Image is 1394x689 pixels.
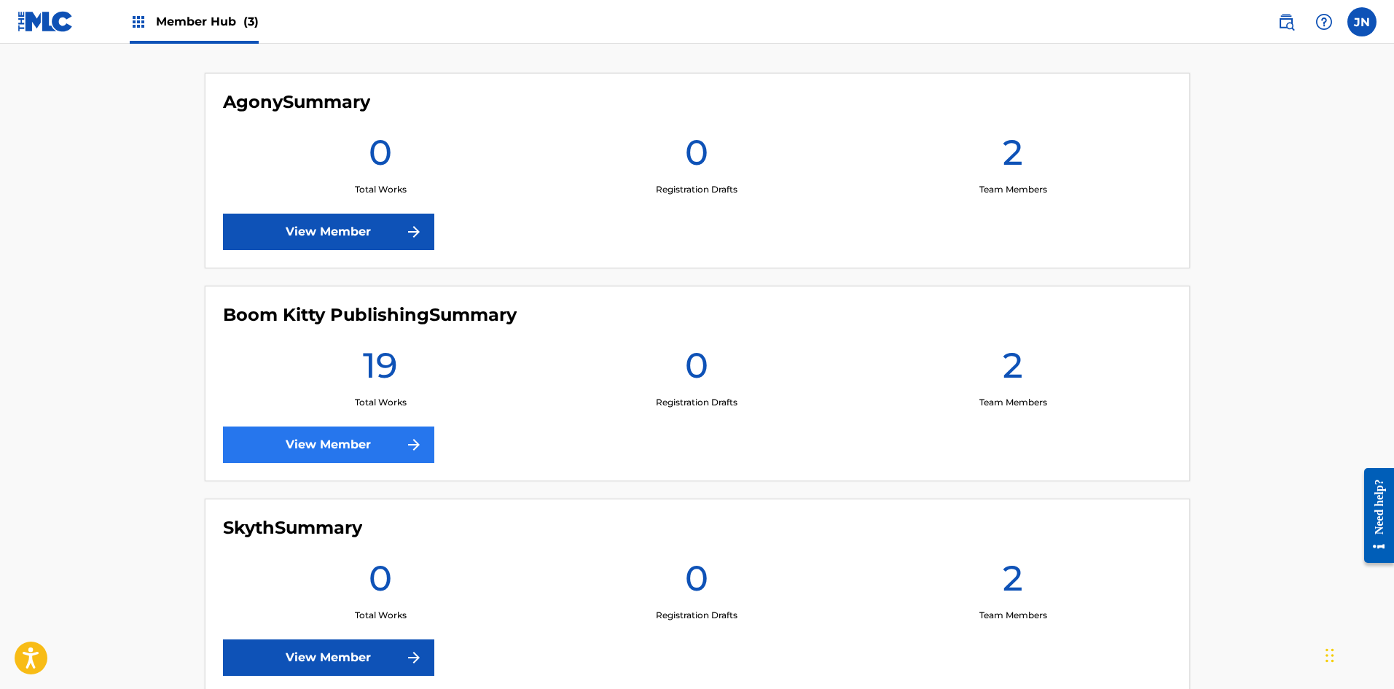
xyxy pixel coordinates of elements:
a: View Member [223,214,434,250]
iframe: Resource Center [1353,457,1394,575]
span: (3) [243,15,259,28]
p: Total Works [355,183,407,196]
h1: 0 [685,556,708,609]
img: f7272a7cc735f4ea7f67.svg [405,436,423,454]
span: Member Hub [156,13,259,30]
h1: 0 [369,556,392,609]
h1: 2 [1003,131,1023,183]
h1: 19 [363,343,398,396]
img: f7272a7cc735f4ea7f67.svg [405,223,423,241]
div: User Menu [1347,7,1377,36]
p: Team Members [979,396,1047,409]
img: Top Rightsholders [130,13,147,31]
p: Team Members [979,609,1047,622]
h4: Boom Kitty Publishing [223,304,517,326]
div: Help [1309,7,1339,36]
h1: 2 [1003,343,1023,396]
h4: Skyth [223,517,362,539]
h1: 0 [685,131,708,183]
img: search [1277,13,1295,31]
a: Public Search [1272,7,1301,36]
a: View Member [223,639,434,676]
h1: 0 [369,131,392,183]
p: Registration Drafts [656,396,737,409]
h1: 2 [1003,556,1023,609]
img: MLC Logo [17,11,74,32]
h1: 0 [685,343,708,396]
p: Total Works [355,396,407,409]
img: help [1315,13,1333,31]
p: Registration Drafts [656,609,737,622]
p: Total Works [355,609,407,622]
div: Drag [1326,634,1334,677]
p: Registration Drafts [656,183,737,196]
a: View Member [223,427,434,463]
p: Team Members [979,183,1047,196]
img: f7272a7cc735f4ea7f67.svg [405,649,423,666]
h4: Agony [223,91,370,113]
iframe: Chat Widget [1321,619,1394,689]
